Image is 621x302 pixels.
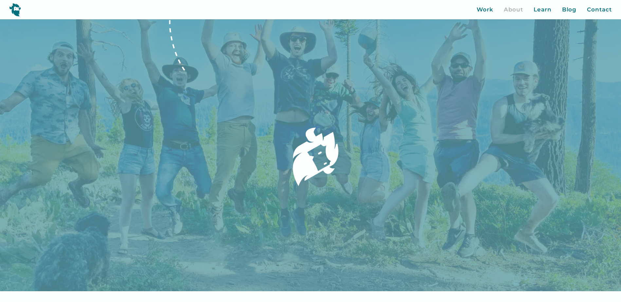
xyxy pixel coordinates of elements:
[477,6,493,14] a: Work
[9,3,21,16] img: yeti logo icon
[534,6,552,14] a: Learn
[504,6,523,14] a: About
[587,6,612,14] a: Contact
[562,6,577,14] a: Blog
